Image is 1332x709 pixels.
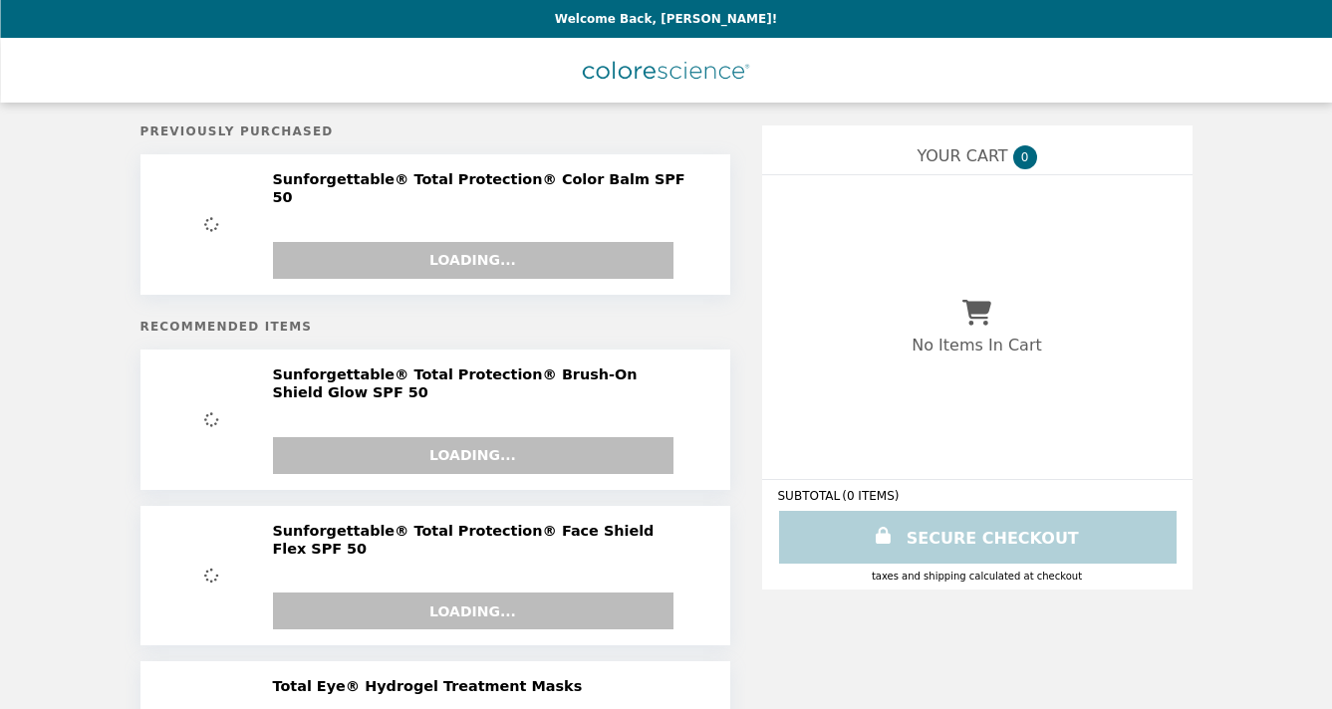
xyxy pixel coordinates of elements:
h2: Total Eye® Hydrogel Treatment Masks [273,677,591,695]
h5: Previously Purchased [140,124,730,138]
p: Welcome Back, [PERSON_NAME]! [555,12,777,26]
h2: Sunforgettable® Total Protection® Face Shield Flex SPF 50 [273,522,700,559]
img: Brand Logo [583,50,750,91]
h2: Sunforgettable® Total Protection® Color Balm SPF 50 [273,170,700,207]
h5: Recommended Items [140,320,730,334]
span: ( 0 ITEMS ) [842,489,899,503]
h2: Sunforgettable® Total Protection® Brush-On Shield Glow SPF 50 [273,365,700,402]
div: Taxes and Shipping calculated at checkout [778,571,1177,582]
span: SUBTOTAL [778,489,843,503]
span: 0 [1013,145,1037,169]
p: No Items In Cart [912,336,1041,354]
span: YOUR CART [917,146,1007,165]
